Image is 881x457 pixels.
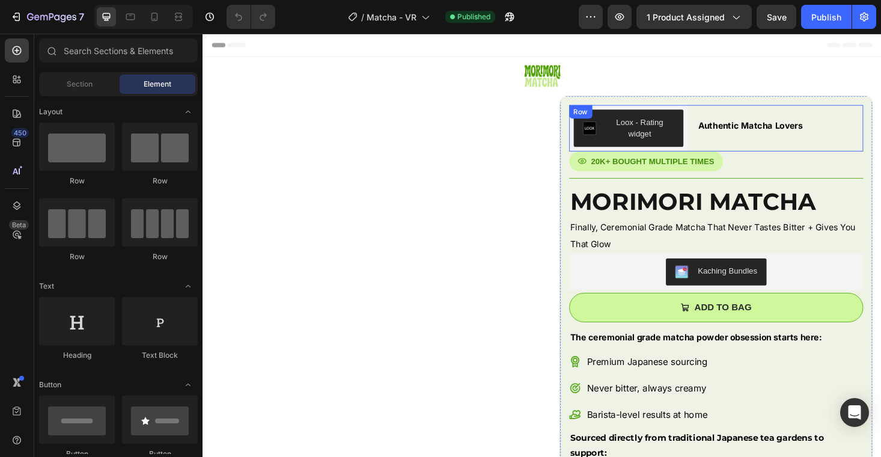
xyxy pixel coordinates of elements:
[811,11,841,23] div: Publish
[840,398,869,427] div: Open Intercom Messenger
[79,10,84,24] p: 7
[767,12,787,22] span: Save
[409,370,535,382] span: Never bitter, always creamy
[394,81,511,120] button: Loox - Rating widget
[404,93,418,108] img: loox.png
[409,399,537,411] span: Barista-level results at home
[39,350,115,361] div: Heading
[67,79,93,90] span: Section
[526,246,589,259] div: Kaching Bundles
[122,251,198,262] div: Row
[526,92,638,103] strong: Authentic Matcha Lovers
[39,251,115,262] div: Row
[409,342,537,354] span: Premium Japanese sourcing
[389,161,703,195] h2: MORIMORI MATCHA
[413,130,544,140] strong: 20K+ BOUGHT MULTIPLE TIMES
[122,350,198,361] div: Text Block
[39,379,61,390] span: Button
[636,5,752,29] button: 1 product assigned
[39,176,115,186] div: Row
[492,239,599,268] button: Kaching Bundles
[391,423,660,451] strong: Sourced directly from traditional Japanese tea gardens to support:
[391,200,694,229] span: Finally, Ceremonial Grade Matcha That Never Tastes Bitter + Gives You That Glow
[39,106,62,117] span: Layout
[39,281,54,292] span: Text
[502,246,516,260] img: KachingBundles.png
[367,11,416,23] span: Matcha - VR
[144,79,171,90] span: Element
[391,317,658,328] strong: The ceremonial grade matcha powder obsession starts here:
[39,38,198,63] input: Search Sections & Elements
[178,375,198,394] span: Toggle open
[178,102,198,121] span: Toggle open
[392,78,412,88] div: Row
[203,34,881,457] iframe: Design area
[389,275,703,307] button: <strong>ADD TO BAG</strong>
[227,5,275,29] div: Undo/Redo
[11,128,29,138] div: 450
[757,5,796,29] button: Save
[122,176,198,186] div: Row
[389,125,553,146] button: <p><span style="background-color:rgba(59,49,206,0);color:#428E0B;font-size:14px;"><strong>20K+ BO...
[801,5,852,29] button: Publish
[457,11,490,22] span: Published
[361,11,364,23] span: /
[9,220,29,230] div: Beta
[428,88,501,113] div: Loox - Rating widget
[647,11,725,23] span: 1 product assigned
[5,5,90,29] button: 7
[522,283,583,300] strong: ADD TO BAG
[178,277,198,296] span: Toggle open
